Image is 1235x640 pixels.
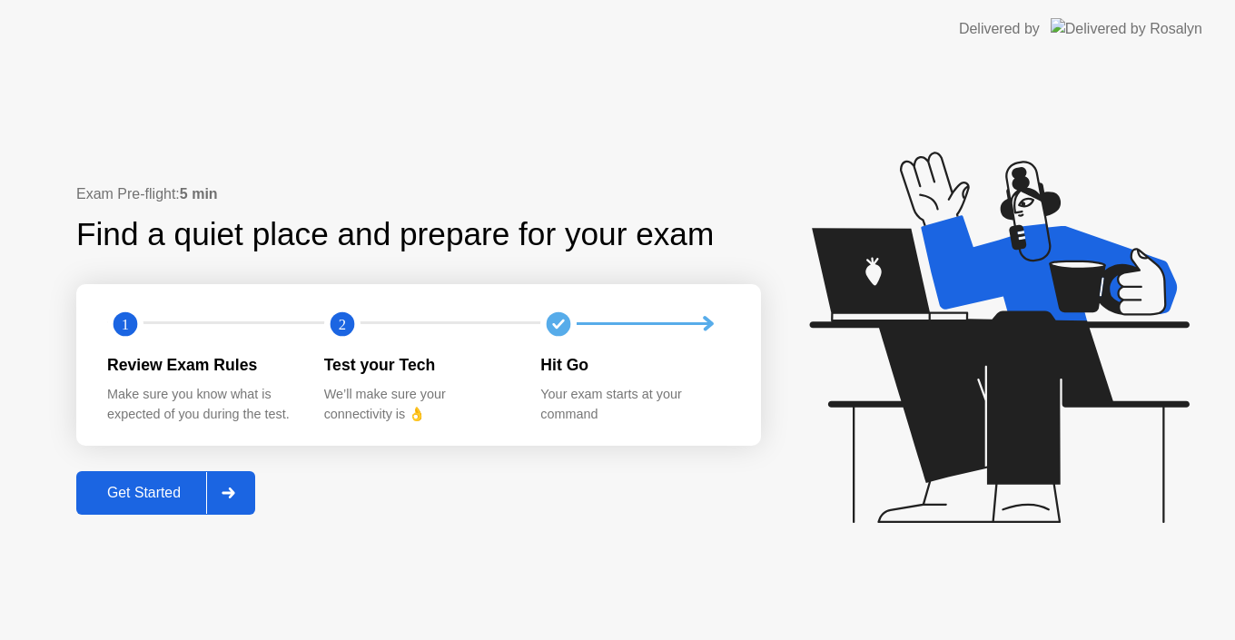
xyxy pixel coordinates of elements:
[76,183,761,205] div: Exam Pre-flight:
[339,315,346,332] text: 2
[324,385,512,424] div: We’ll make sure your connectivity is 👌
[76,211,716,259] div: Find a quiet place and prepare for your exam
[107,385,295,424] div: Make sure you know what is expected of you during the test.
[122,315,129,332] text: 1
[82,485,206,501] div: Get Started
[324,353,512,377] div: Test your Tech
[540,353,728,377] div: Hit Go
[1051,18,1202,39] img: Delivered by Rosalyn
[959,18,1040,40] div: Delivered by
[540,385,728,424] div: Your exam starts at your command
[76,471,255,515] button: Get Started
[107,353,295,377] div: Review Exam Rules
[180,186,218,202] b: 5 min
